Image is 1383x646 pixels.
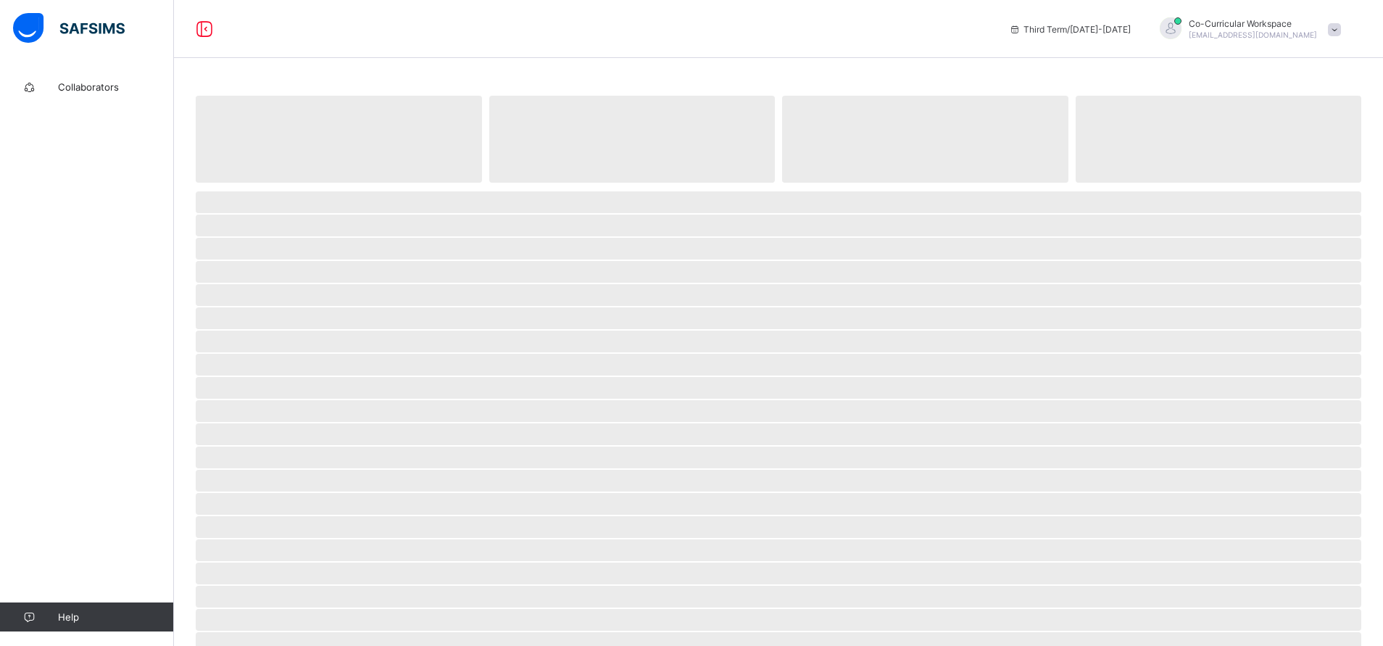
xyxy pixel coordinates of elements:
[196,586,1361,608] span: ‌
[196,354,1361,376] span: ‌
[196,377,1361,399] span: ‌
[489,96,776,183] span: ‌
[196,238,1361,260] span: ‌
[196,215,1361,236] span: ‌
[196,191,1361,213] span: ‌
[58,81,174,93] span: Collaborators
[1145,17,1348,41] div: Co-CurricularWorkspace
[58,611,173,623] span: Help
[196,470,1361,492] span: ‌
[196,331,1361,352] span: ‌
[1009,24,1131,35] span: session/term information
[196,96,482,183] span: ‌
[196,261,1361,283] span: ‌
[782,96,1068,183] span: ‌
[196,284,1361,306] span: ‌
[1189,30,1317,39] span: [EMAIL_ADDRESS][DOMAIN_NAME]
[196,516,1361,538] span: ‌
[196,609,1361,631] span: ‌
[1076,96,1362,183] span: ‌
[196,307,1361,329] span: ‌
[1189,18,1317,29] span: Co-Curricular Workspace
[196,493,1361,515] span: ‌
[13,13,125,44] img: safsims
[196,423,1361,445] span: ‌
[196,400,1361,422] span: ‌
[196,563,1361,584] span: ‌
[196,539,1361,561] span: ‌
[196,447,1361,468] span: ‌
